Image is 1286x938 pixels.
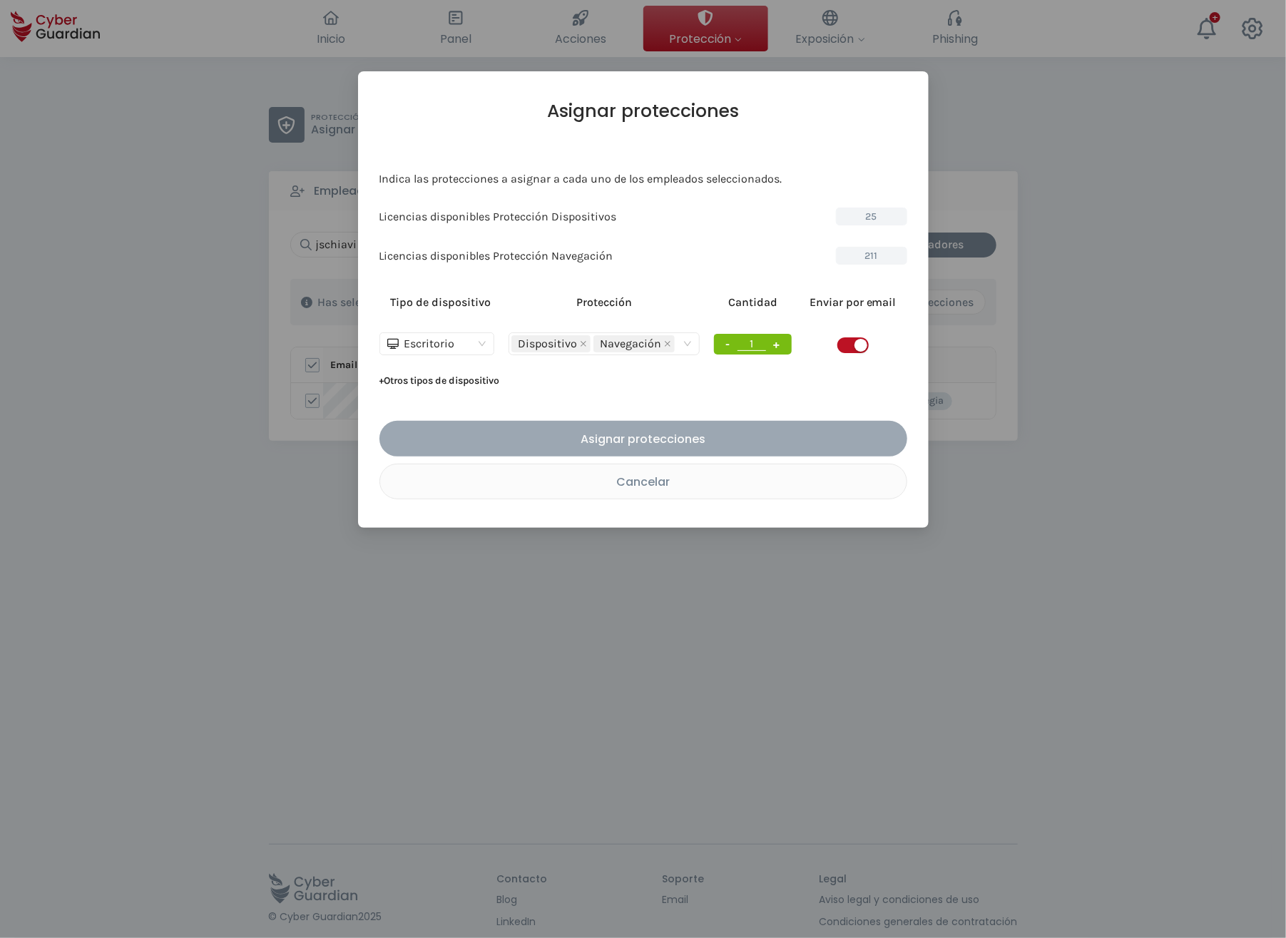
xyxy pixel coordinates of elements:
[379,100,907,122] h2: Asignar protecciones
[799,286,907,318] th: Enviar por email
[593,335,675,352] span: Navegación
[379,172,907,186] p: Indica las protecciones a asignar a cada uno de los empleados seleccionados.
[518,336,577,352] span: Dispositivo
[664,340,671,347] span: close
[511,335,591,352] span: Dispositivo
[768,335,785,353] button: +
[390,430,897,448] div: Asignar protecciones
[379,369,500,392] button: Add other device types
[379,421,907,457] button: Asignar protecciones
[379,286,502,318] th: Tipo de dispositivo
[836,247,907,265] span: 211
[391,473,896,491] div: Cancelar
[836,208,907,225] span: 25
[720,335,735,353] button: -
[387,333,474,355] div: Escritorio
[707,286,799,318] th: Cantidad
[580,340,587,347] span: close
[501,286,707,318] th: Protección
[379,210,617,224] p: Licencias disponibles Protección Dispositivos
[379,249,613,263] p: Licencias disponibles Protección Navegación
[600,336,661,352] span: Navegación
[379,464,907,499] button: Cancelar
